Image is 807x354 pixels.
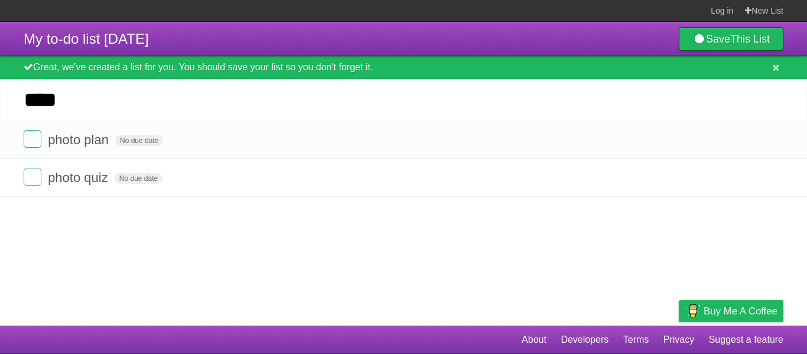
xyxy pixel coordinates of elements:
img: Buy me a coffee [685,301,701,321]
a: Suggest a feature [709,329,783,351]
a: Developers [561,329,608,351]
a: About [522,329,546,351]
a: Privacy [663,329,694,351]
span: photo plan [48,132,112,147]
b: This List [730,33,770,45]
a: SaveThis List [679,27,783,51]
label: Done [24,130,41,148]
span: No due date [115,173,162,184]
span: photo quiz [48,170,111,185]
span: Buy me a coffee [704,301,777,321]
a: Buy me a coffee [679,300,783,322]
a: Terms [623,329,649,351]
label: Done [24,168,41,186]
span: No due date [115,135,163,146]
span: My to-do list [DATE] [24,31,149,47]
